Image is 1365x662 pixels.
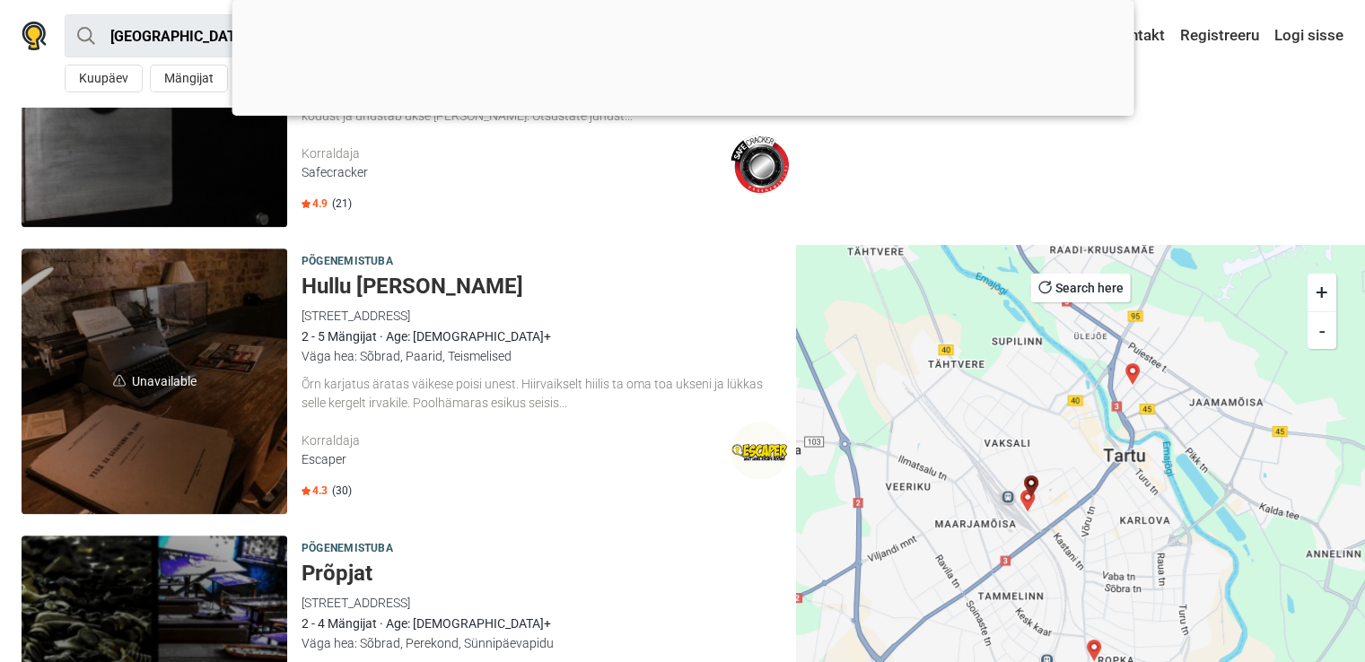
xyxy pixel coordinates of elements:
[1176,20,1264,52] a: Registreeru
[302,196,328,211] span: 4.9
[22,248,287,514] span: Unavailable
[1107,20,1169,52] a: Kontakt
[1020,475,1042,497] div: Hullu kelder
[302,252,393,272] span: Põgenemistuba
[302,306,789,326] div: [STREET_ADDRESS]
[332,196,352,211] span: (21)
[1308,274,1336,311] button: +
[1031,274,1131,302] button: Search here
[302,274,789,300] h5: Hullu [PERSON_NAME]
[302,199,311,208] img: Star
[302,483,328,498] span: 4.3
[302,633,789,653] div: Väga hea: Sõbrad, Perekond, Sünnipäevapidu
[302,144,731,163] div: Korraldaja
[731,135,789,193] img: Safecracker
[302,614,789,633] div: 2 - 4 Mängijat · Age: [DEMOGRAPHIC_DATA]+
[302,163,731,182] div: Safecracker
[302,561,789,587] h5: Prõpjat
[302,593,789,613] div: [STREET_ADDRESS]
[302,486,311,495] img: Star
[1270,20,1343,52] a: Logi sisse
[1308,311,1336,349] button: -
[1122,363,1143,385] div: Hullumeelse pärand
[65,14,424,57] input: proovi “Tallinn”
[22,22,47,50] img: Nowescape logo
[22,248,287,514] a: unavailableUnavailable Hullu kelder
[302,375,789,413] div: Õrn karjatus äratas väikese poisi unest. Hiirvaikselt hiilis ta oma toa ukseni ja lükkas selle ke...
[1017,490,1038,511] div: Saag
[731,422,789,480] img: Escaper
[1083,640,1105,661] div: Safecracker
[302,539,393,559] span: Põgenemistuba
[302,327,789,346] div: 2 - 5 Mängijat · Age: [DEMOGRAPHIC_DATA]+
[302,346,789,366] div: Väga hea: Sõbrad, Paarid, Teismelised
[113,374,126,387] img: unavailable
[302,450,731,469] div: Escaper
[332,483,352,498] span: (30)
[302,431,731,450] div: Korraldaja
[150,65,228,92] button: Mängijat
[65,65,143,92] button: Kuupäev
